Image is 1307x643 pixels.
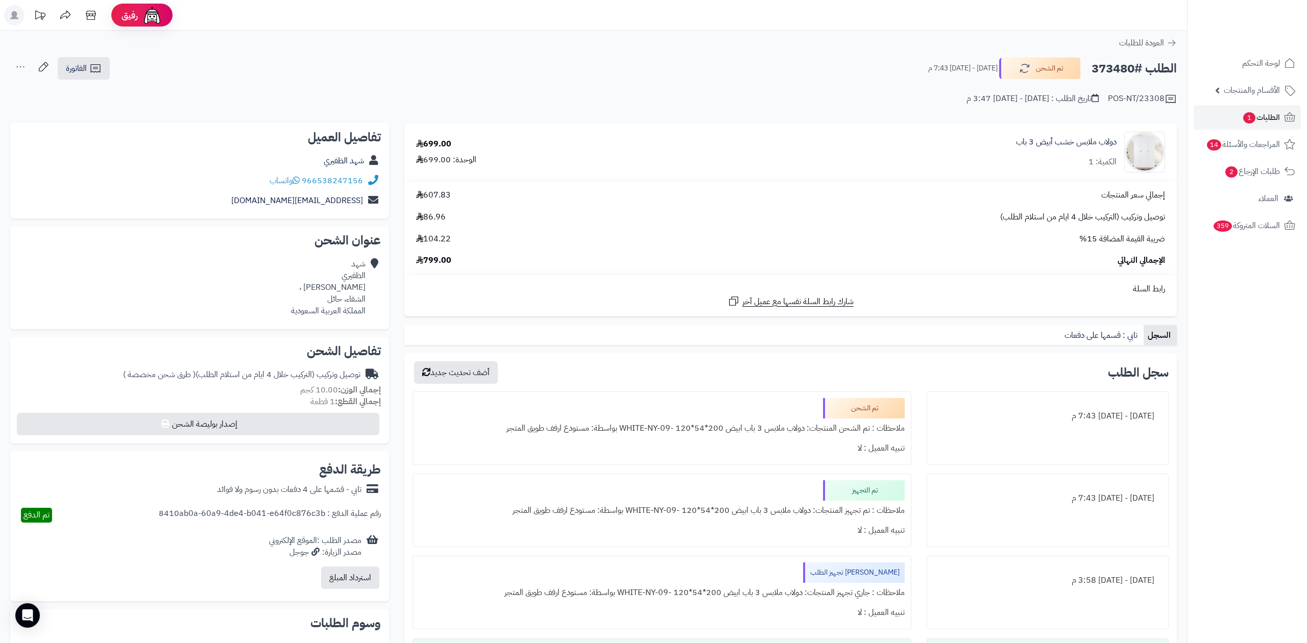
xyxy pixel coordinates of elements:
div: تابي - قسّمها على 4 دفعات بدون رسوم ولا فوائد [217,484,361,496]
a: 966538247156 [302,175,363,187]
span: شارك رابط السلة نفسها مع عميل آخر [742,296,854,308]
div: تاريخ الطلب : [DATE] - [DATE] 3:47 م [966,93,1099,105]
div: ملاحظات : جاري تجهيز المنتجات: دولاب ملابس 3 باب ابيض 200*54*120 -WHITE-NY-09 بواسطة: مستودع ارفف... [419,583,905,603]
a: تابي : قسمها على دفعات [1060,325,1144,345]
button: إصدار بوليصة الشحن [17,413,379,435]
a: المراجعات والأسئلة14 [1194,132,1301,157]
div: Open Intercom Messenger [15,603,40,628]
h3: سجل الطلب [1108,366,1169,379]
a: العودة للطلبات [1119,37,1177,49]
div: POS-NT/23308 [1108,93,1177,105]
span: لوحة التحكم [1242,56,1280,70]
span: العودة للطلبات [1119,37,1164,49]
div: ملاحظات : تم الشحن المنتجات: دولاب ملابس 3 باب ابيض 200*54*120 -WHITE-NY-09 بواسطة: مستودع ارفف ط... [419,418,905,438]
strong: إجمالي الوزن: [338,384,381,396]
img: ai-face.png [142,5,162,26]
div: 699.00 [416,138,451,150]
a: العملاء [1194,186,1301,211]
span: 1 [1243,112,1255,123]
a: شهد الظفيري [324,155,364,167]
span: 104.22 [416,233,451,245]
span: ضريبة القيمة المضافة 15% [1079,233,1165,245]
div: توصيل وتركيب (التركيب خلال 4 ايام من استلام الطلب) [123,369,360,381]
span: الطلبات [1242,110,1280,125]
div: [PERSON_NAME] تجهيز الطلب [803,562,905,583]
small: 1 قطعة [310,395,381,408]
div: تنبيه العميل : لا [419,603,905,623]
h2: تفاصيل الشحن [18,345,381,357]
span: العملاء [1258,191,1278,206]
a: تحديثات المنصة [27,5,53,28]
span: 359 [1214,220,1232,232]
span: 14 [1207,139,1221,151]
a: شارك رابط السلة نفسها مع عميل آخر [728,295,854,308]
a: طلبات الإرجاع2 [1194,159,1301,184]
button: تم الشحن [999,58,1081,79]
h2: عنوان الشحن [18,234,381,246]
span: الأقسام والمنتجات [1224,83,1280,97]
span: رفيق [122,9,138,21]
div: تم الشحن [823,398,905,418]
div: الوحدة: 699.00 [416,154,476,166]
span: 86.96 [416,211,446,223]
button: أضف تحديث جديد [414,361,498,384]
span: طلبات الإرجاع [1224,164,1280,179]
span: السلات المتروكة [1213,218,1280,233]
h2: وسوم الطلبات [18,617,381,629]
div: مصدر الطلب :الموقع الإلكتروني [269,535,361,558]
img: logo-2.png [1238,29,1297,50]
h2: طريقة الدفع [319,463,381,476]
small: [DATE] - [DATE] 7:43 م [928,63,998,73]
a: لوحة التحكم [1194,51,1301,76]
div: ملاحظات : تم تجهيز المنتجات: دولاب ملابس 3 باب ابيض 200*54*120 -WHITE-NY-09 بواسطة: مستودع ارفف ط... [419,501,905,521]
span: المراجعات والأسئلة [1206,137,1280,152]
h2: الطلب #373480 [1092,58,1177,79]
h2: تفاصيل العميل [18,131,381,143]
a: الطلبات1 [1194,105,1301,130]
div: مصدر الزيارة: جوجل [269,547,361,558]
button: استرداد المبلغ [321,566,379,589]
div: رقم عملية الدفع : 8410ab0a-60a9-4de4-b041-e64f0c876c3b [159,508,381,523]
div: تم التجهيز [823,480,905,501]
a: السلات المتروكة359 [1194,213,1301,238]
span: 2 [1225,166,1238,178]
span: الإجمالي النهائي [1118,255,1165,266]
div: [DATE] - [DATE] 7:43 م [933,488,1162,508]
small: 10.00 كجم [300,384,381,396]
span: 799.00 [416,255,451,266]
span: تم الدفع [23,509,50,521]
div: تنبيه العميل : لا [419,521,905,540]
strong: إجمالي القطع: [335,395,381,408]
a: الفاتورة [58,57,110,80]
div: شهد الظفيري [PERSON_NAME] ، الشفاء، حائل المملكة العربية السعودية [291,258,366,316]
a: [EMAIL_ADDRESS][DOMAIN_NAME] [231,194,363,207]
a: دولاب ملابس خشب أبيض 3 باب [1016,136,1117,148]
span: 607.83 [416,189,451,201]
a: السجل [1144,325,1177,345]
span: ( طرق شحن مخصصة ) [123,368,196,381]
span: الفاتورة [66,62,87,75]
div: تنبيه العميل : لا [419,438,905,458]
span: إجمالي سعر المنتجات [1101,189,1165,201]
a: واتساب [270,175,300,187]
div: الكمية: 1 [1088,156,1117,168]
div: [DATE] - [DATE] 7:43 م [933,406,1162,426]
div: [DATE] - [DATE] 3:58 م [933,571,1162,590]
img: 1753186020-1-90x90.jpg [1125,132,1165,172]
span: توصيل وتركيب (التركيب خلال 4 ايام من استلام الطلب) [1000,211,1165,223]
div: رابط السلة [408,283,1173,295]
